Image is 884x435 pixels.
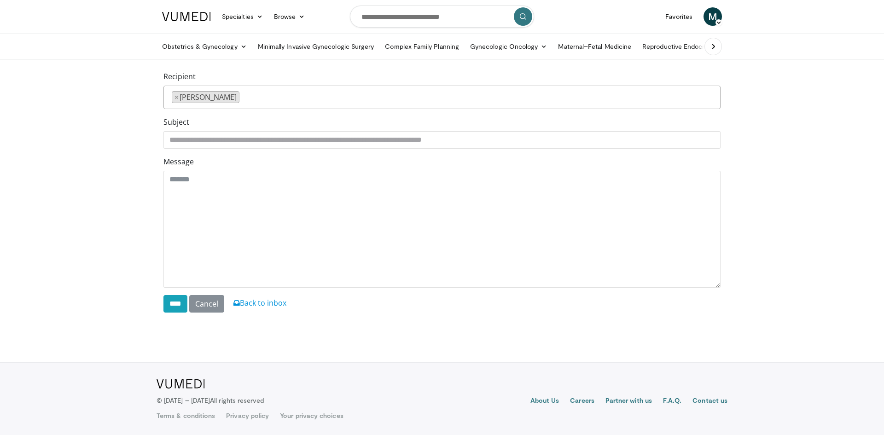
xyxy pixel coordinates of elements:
a: Complex Family Planning [379,37,465,56]
a: Careers [570,396,594,407]
a: Cancel [189,295,224,313]
a: Browse [268,7,311,26]
a: Your privacy choices [280,411,343,420]
a: Obstetrics & Gynecology [157,37,252,56]
a: Privacy policy [226,411,269,420]
a: F.A.Q. [663,396,681,407]
a: Specialties [216,7,268,26]
img: VuMedi Logo [162,12,211,21]
label: Subject [163,116,189,128]
p: © [DATE] – [DATE] [157,396,264,405]
a: Back to inbox [233,298,286,308]
a: About Us [530,396,559,407]
label: Message [163,156,194,167]
img: VuMedi Logo [157,379,205,389]
a: Minimally Invasive Gynecologic Surgery [252,37,380,56]
a: Reproductive Endocrinology & [MEDICAL_DATA] [637,37,791,56]
a: Gynecologic Oncology [465,37,552,56]
li: Iris Gorfinkel [172,91,239,103]
a: Maternal–Fetal Medicine [552,37,637,56]
a: Favorites [660,7,698,26]
label: Recipient [163,71,196,82]
span: All rights reserved [210,396,264,404]
a: Terms & conditions [157,411,215,420]
a: Partner with us [605,396,652,407]
input: Search topics, interventions [350,6,534,28]
span: × [174,92,179,103]
a: Contact us [692,396,727,407]
a: M [704,7,722,26]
